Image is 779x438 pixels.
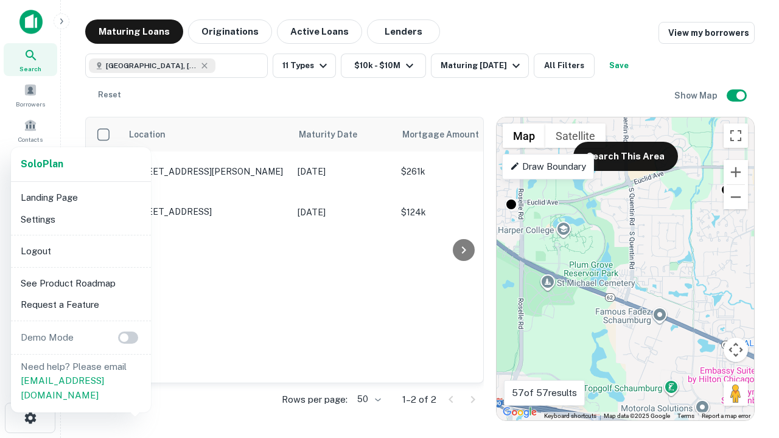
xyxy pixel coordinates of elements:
[16,294,146,316] li: Request a Feature
[16,273,146,294] li: See Product Roadmap
[16,187,146,209] li: Landing Page
[21,157,63,172] a: SoloPlan
[21,360,141,403] p: Need help? Please email
[16,240,146,262] li: Logout
[21,375,104,400] a: [EMAIL_ADDRESS][DOMAIN_NAME]
[16,330,79,345] p: Demo Mode
[718,302,779,360] iframe: Chat Widget
[16,209,146,231] li: Settings
[21,158,63,170] strong: Solo Plan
